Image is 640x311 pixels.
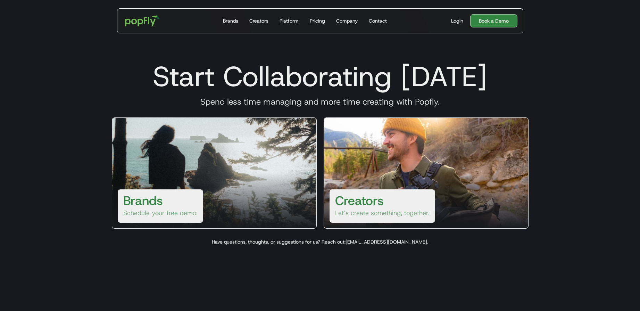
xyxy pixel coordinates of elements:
[470,14,517,27] a: Book a Demo
[451,17,463,24] div: Login
[103,60,537,93] h1: Start Collaborating [DATE]
[307,9,328,33] a: Pricing
[223,17,238,24] div: Brands
[123,192,163,209] h3: Brands
[120,10,165,31] a: home
[220,9,241,33] a: Brands
[123,209,198,217] p: Schedule your free demo.
[346,239,427,245] a: [EMAIL_ADDRESS][DOMAIN_NAME]
[249,17,268,24] div: Creators
[336,17,358,24] div: Company
[369,17,387,24] div: Contact
[335,192,384,209] h3: Creators
[277,9,301,33] a: Platform
[366,9,390,33] a: Contact
[335,209,430,217] p: Let’s create something, together.
[448,17,466,24] a: Login
[324,117,529,229] a: CreatorsLet’s create something, together.
[103,238,537,245] p: Have questions, thoughts, or suggestions for us? Reach out: .
[280,17,299,24] div: Platform
[310,17,325,24] div: Pricing
[103,97,537,107] h3: Spend less time managing and more time creating with Popfly.
[333,9,360,33] a: Company
[247,9,271,33] a: Creators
